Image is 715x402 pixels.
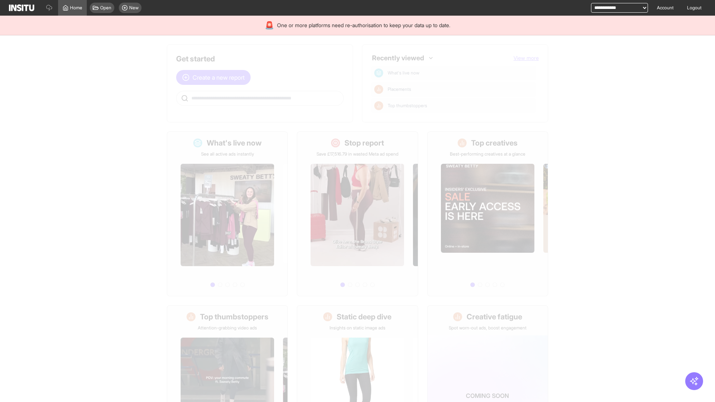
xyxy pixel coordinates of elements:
span: Open [100,5,111,11]
span: Home [70,5,82,11]
span: New [129,5,139,11]
img: Logo [9,4,34,11]
span: One or more platforms need re-authorisation to keep your data up to date. [277,22,450,29]
div: 🚨 [265,20,274,31]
